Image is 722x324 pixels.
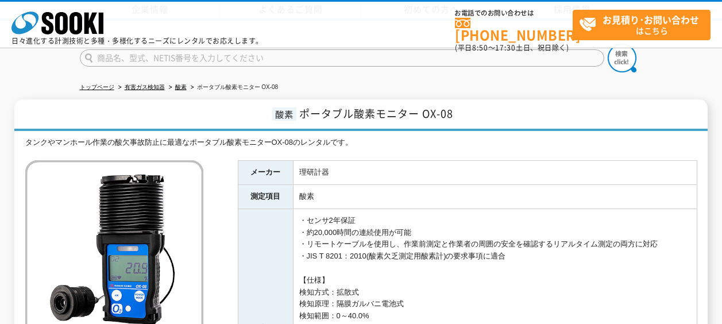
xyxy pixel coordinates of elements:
[80,84,114,90] a: トップページ
[573,10,711,40] a: お見積り･お問い合わせはこちら
[238,161,293,185] th: メーカー
[11,37,263,44] p: 日々進化する計測技術と多種・多様化するニーズにレンタルでお応えします。
[472,43,488,53] span: 8:50
[603,13,699,26] strong: お見積り･お問い合わせ
[272,107,296,121] span: 酸素
[125,84,165,90] a: 有害ガス検知器
[495,43,516,53] span: 17:30
[293,161,697,185] td: 理研計器
[579,10,710,39] span: はこちら
[293,184,697,209] td: 酸素
[455,10,573,17] span: お電話でのお問い合わせは
[175,84,187,90] a: 酸素
[608,44,636,72] img: btn_search.png
[80,49,604,67] input: 商品名、型式、NETIS番号を入力してください
[188,82,279,94] li: ポータブル酸素モニター OX-08
[299,106,453,121] span: ポータブル酸素モニター OX-08
[238,184,293,209] th: 測定項目
[25,137,697,149] div: タンクやマンホール作業の酸欠事故防止に最適なポータブル酸素モニターOX-08のレンタルです。
[455,18,573,41] a: [PHONE_NUMBER]
[455,43,569,53] span: (平日 ～ 土日、祝日除く)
